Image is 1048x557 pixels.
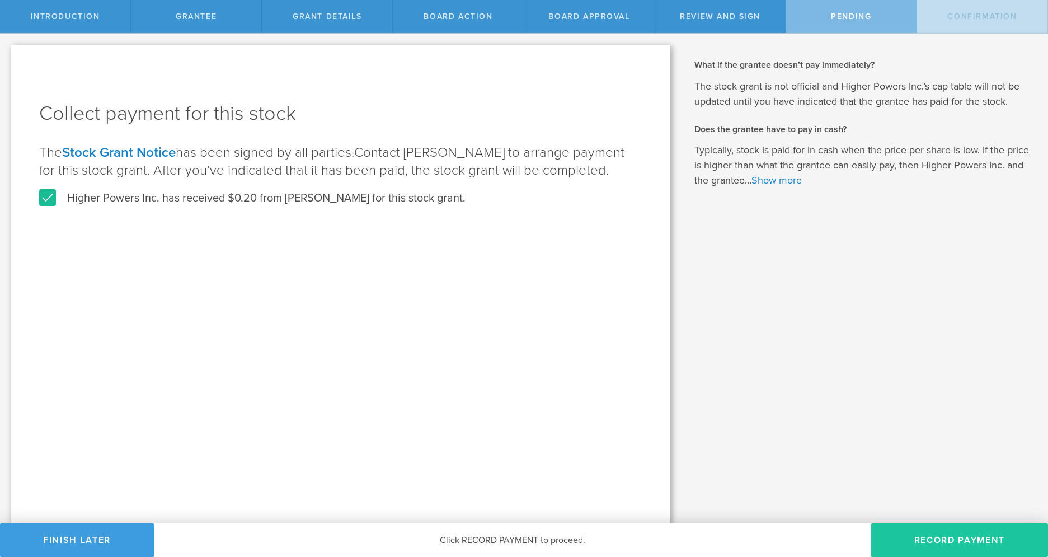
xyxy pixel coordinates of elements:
h2: What if the grantee doesn’t pay immediately? [694,59,1031,71]
p: The stock grant is not official and Higher Powers Inc.’s cap table will not be updated until you ... [694,79,1031,109]
button: Record Payment [871,523,1048,557]
span: Introduction [31,12,100,21]
span: Pending [831,12,871,21]
label: Higher Powers Inc. has received $0.20 from [PERSON_NAME] for this stock grant. [39,191,466,205]
span: Grantee [176,12,217,21]
p: Typically, stock is paid for in cash when the price per share is low. If the price is higher than... [694,143,1031,188]
h1: Collect payment for this stock [39,100,642,127]
a: Show more [751,174,802,186]
span: Click RECORD PAYMENT to proceed. [440,535,585,546]
span: Board Approval [548,12,629,21]
span: Board Action [424,12,492,21]
span: Review and Sign [680,12,760,21]
a: Stock Grant Notice [62,144,176,161]
span: Confirmation [947,12,1017,21]
span: Grant Details [293,12,362,21]
p: The has been signed by all parties. [39,144,642,180]
h2: Does the grantee have to pay in cash? [694,123,1031,135]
